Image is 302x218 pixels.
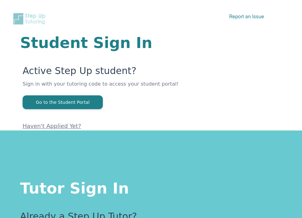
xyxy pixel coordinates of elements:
[229,13,264,19] a: Report an Issue
[23,99,103,105] a: Go to the Student Portal
[20,178,282,196] h1: Tutor Sign In
[20,35,282,50] h1: Student Sign In
[23,65,282,80] p: Active Step Up student?
[23,123,81,129] a: Haven't Applied Yet?
[23,95,103,109] button: Go to the Student Portal
[23,80,282,95] p: Sign in with your tutoring code to access your student portal!
[13,13,48,25] img: Step Up Tutoring horizontal logo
